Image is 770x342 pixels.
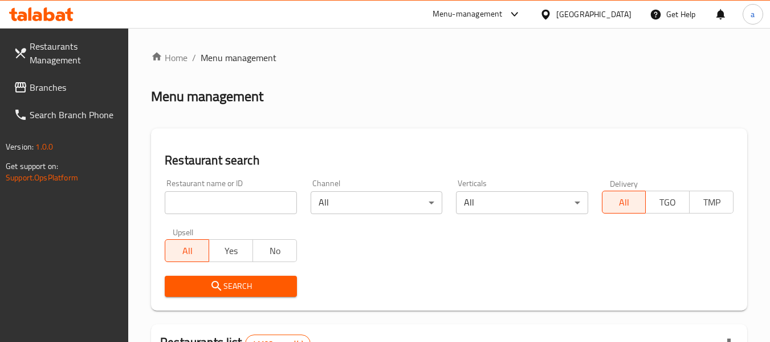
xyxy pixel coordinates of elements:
[170,243,205,259] span: All
[607,194,642,211] span: All
[650,194,685,211] span: TGO
[165,276,296,297] button: Search
[645,191,690,214] button: TGO
[311,191,442,214] div: All
[5,74,129,101] a: Branches
[5,33,129,74] a: Restaurants Management
[456,191,588,214] div: All
[30,81,120,94] span: Branches
[151,51,188,65] a: Home
[165,239,209,262] button: All
[165,191,296,214] input: Search for restaurant name or ID..
[689,191,734,214] button: TMP
[556,8,632,21] div: [GEOGRAPHIC_DATA]
[209,239,253,262] button: Yes
[433,7,503,21] div: Menu-management
[258,243,292,259] span: No
[30,39,120,67] span: Restaurants Management
[694,194,729,211] span: TMP
[252,239,297,262] button: No
[173,228,194,236] label: Upsell
[192,51,196,65] li: /
[602,191,646,214] button: All
[6,159,58,174] span: Get support on:
[751,8,755,21] span: a
[174,279,287,293] span: Search
[5,101,129,128] a: Search Branch Phone
[6,170,78,185] a: Support.OpsPlatform
[165,152,734,169] h2: Restaurant search
[35,139,53,154] span: 1.0.0
[610,179,638,187] label: Delivery
[214,243,248,259] span: Yes
[6,139,34,154] span: Version:
[201,51,276,65] span: Menu management
[151,51,747,65] nav: breadcrumb
[151,87,263,106] h2: Menu management
[30,108,120,122] span: Search Branch Phone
